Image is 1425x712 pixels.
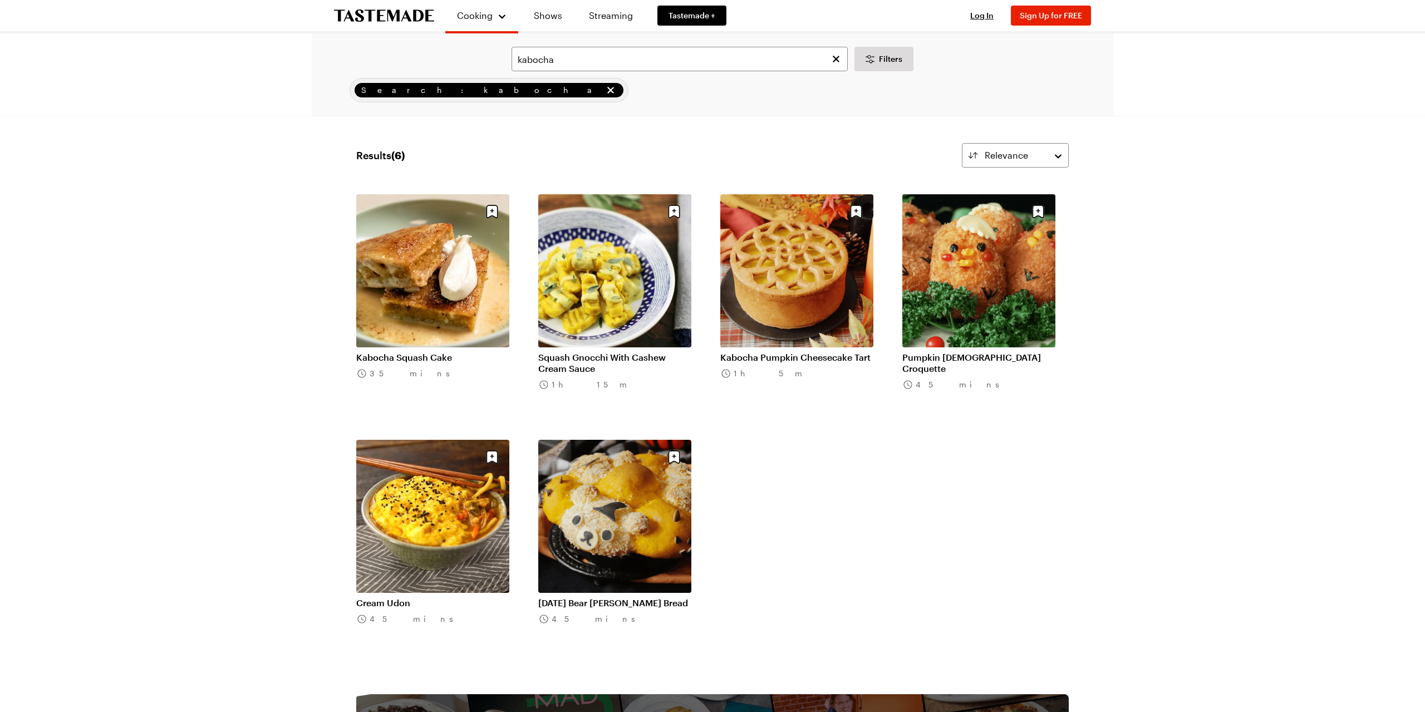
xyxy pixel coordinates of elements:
span: Log In [970,11,994,20]
button: Log In [960,10,1004,21]
button: Desktop filters [854,47,913,71]
span: Sign Up for FREE [1020,11,1082,20]
span: ( 6 ) [391,149,405,161]
a: [DATE] Bear [PERSON_NAME] Bread [538,597,691,608]
a: Squash Gnocchi With Cashew Cream Sauce [538,352,691,374]
button: Save recipe [664,201,685,222]
span: Search: kabocha [361,84,602,96]
button: Save recipe [846,201,867,222]
button: Sign Up for FREE [1011,6,1091,26]
button: Save recipe [481,201,503,222]
a: To Tastemade Home Page [334,9,434,22]
button: Save recipe [664,446,685,468]
span: Filters [879,53,902,65]
span: Tastemade + [669,10,715,21]
a: Kabocha Squash Cake [356,352,509,363]
button: Cooking [456,4,507,27]
span: Results [356,148,405,163]
button: Relevance [962,143,1069,168]
button: Save recipe [481,446,503,468]
button: Clear search [830,53,842,65]
span: Relevance [985,149,1028,162]
button: remove Search: kabocha [605,84,617,96]
button: Save recipe [1028,201,1049,222]
a: Tastemade + [657,6,726,26]
a: Pumpkin [DEMOGRAPHIC_DATA] Croquette [902,352,1055,374]
a: Cream Udon [356,597,509,608]
a: Kabocha Pumpkin Cheesecake Tart [720,352,873,363]
span: Cooking [457,10,493,21]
